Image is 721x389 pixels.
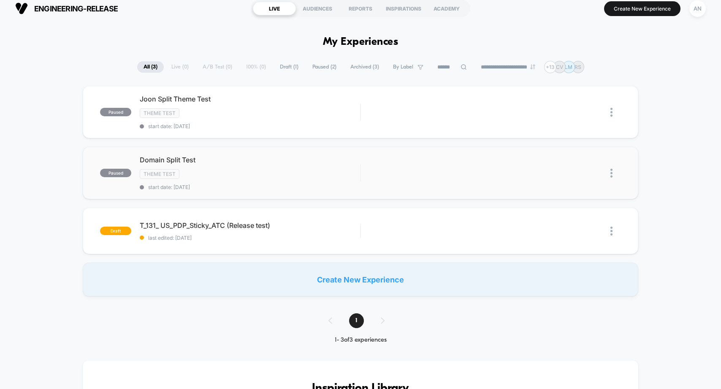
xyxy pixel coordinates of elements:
[253,2,296,15] div: LIVE
[13,2,120,15] button: engineering-release
[425,2,468,15] div: ACADEMY
[349,313,364,328] span: 1
[320,337,401,344] div: 1 - 3 of 3 experiences
[610,108,613,117] img: close
[83,263,638,296] div: Create New Experience
[393,64,413,70] span: By Label
[140,95,360,103] span: Joon Split Theme Test
[140,156,360,164] span: Domain Split Test
[306,61,343,73] span: Paused ( 2 )
[296,2,339,15] div: AUDIENCES
[544,61,556,73] div: + 13
[339,2,382,15] div: REPORTS
[140,235,360,241] span: last edited: [DATE]
[140,123,360,129] span: start date: [DATE]
[100,227,131,235] span: draft
[140,184,360,190] span: start date: [DATE]
[565,64,572,70] p: LM
[137,61,164,73] span: All ( 3 )
[140,169,179,179] span: Theme Test
[274,61,305,73] span: Draft ( 1 )
[15,2,28,15] img: Visually logo
[575,64,581,70] p: RS
[610,169,613,178] img: close
[556,64,563,70] p: CV
[34,4,118,13] span: engineering-release
[140,108,179,118] span: Theme Test
[344,61,385,73] span: Archived ( 3 )
[140,221,360,230] span: T_131_ US_PDP_Sticky_ATC (Release test)
[100,108,131,116] span: paused
[610,227,613,236] img: close
[689,0,706,17] div: AN
[604,1,680,16] button: Create New Experience
[323,36,398,48] h1: My Experiences
[382,2,425,15] div: INSPIRATIONS
[100,169,131,177] span: paused
[530,64,535,69] img: end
